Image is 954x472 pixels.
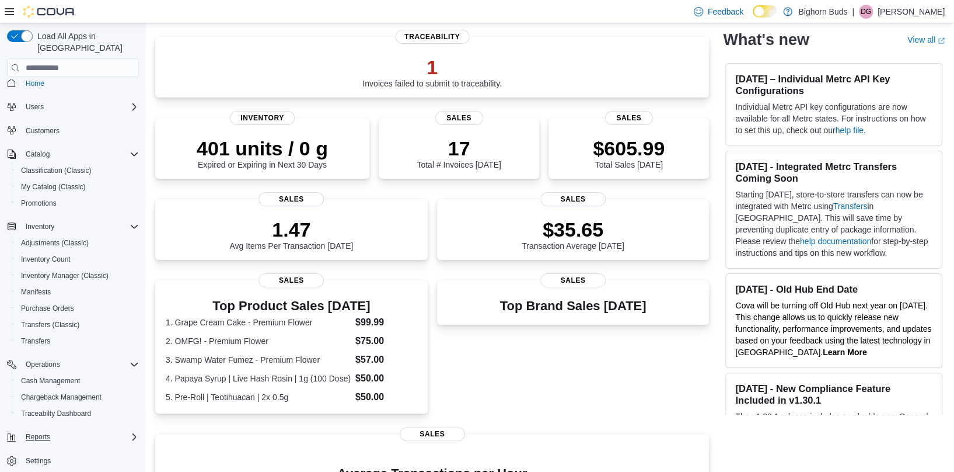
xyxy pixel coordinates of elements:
a: Customers [21,124,64,138]
dt: 4. Papaya Syrup | Live Hash Rosin | 1g (100 Dose) [166,373,351,384]
div: Invoices failed to submit to traceability. [362,55,502,88]
button: Classification (Classic) [12,162,144,179]
div: Total # Invoices [DATE] [417,137,501,169]
p: 401 units / 0 g [197,137,328,160]
a: My Catalog (Classic) [16,180,90,194]
span: Inventory Count [16,252,139,266]
a: Adjustments (Classic) [16,236,93,250]
h3: [DATE] - Integrated Metrc Transfers Coming Soon [735,161,932,184]
div: Total Sales [DATE] [593,137,665,169]
button: Users [21,100,48,114]
p: Individual Metrc API key configurations are now available for all Metrc states. For instructions ... [735,101,932,136]
button: My Catalog (Classic) [12,179,144,195]
a: Transfers [833,202,868,211]
span: Home [21,75,139,90]
button: Reports [21,430,55,444]
img: Cova [23,6,76,18]
span: DG [861,5,871,19]
span: Sales [258,192,324,206]
dd: $50.00 [355,390,417,404]
input: Dark Mode [753,5,777,18]
button: Catalog [2,146,144,162]
span: Purchase Orders [21,304,74,313]
h2: What's new [723,30,809,49]
a: Classification (Classic) [16,164,96,178]
span: Transfers (Classic) [21,320,79,329]
a: Traceabilty Dashboard [16,407,96,421]
span: Users [21,100,139,114]
a: Purchase Orders [16,301,79,315]
a: Inventory Manager (Classic) [16,269,113,283]
span: Inventory [21,220,139,234]
button: Reports [2,429,144,445]
span: My Catalog (Classic) [21,182,86,192]
button: Inventory Manager (Classic) [12,268,144,284]
span: Inventory Count [21,255,71,264]
button: Manifests [12,284,144,300]
h3: Top Product Sales [DATE] [166,299,417,313]
button: Customers [2,122,144,139]
span: Users [26,102,44,112]
dt: 2. OMFG! - Premium Flower [166,335,351,347]
p: 1 [362,55,502,79]
span: Traceability [395,30,469,44]
span: Customers [26,126,60,136]
button: Inventory [2,218,144,235]
span: Adjustments (Classic) [16,236,139,250]
span: Promotions [16,196,139,210]
span: Transfers [16,334,139,348]
a: Inventory Count [16,252,75,266]
dt: 3. Swamp Water Fumez - Premium Flower [166,354,351,366]
dt: 5. Pre-Roll | Teotihuacan | 2x 0.5g [166,391,351,403]
p: 1.47 [229,218,353,241]
span: Feedback [708,6,743,18]
span: Cova will be turning off Old Hub next year on [DATE]. This change allows us to quickly release ne... [735,301,931,357]
button: Operations [21,358,65,372]
strong: Learn More [823,348,866,357]
span: My Catalog (Classic) [16,180,139,194]
span: Home [26,79,44,88]
span: Inventory Manager (Classic) [21,271,109,280]
span: Sales [435,111,483,125]
div: Transaction Average [DATE] [522,218,624,251]
span: Cash Management [21,376,80,386]
p: 17 [417,137,501,160]
button: Catalog [21,147,54,161]
div: Expired or Expiring in Next 30 Days [197,137,328,169]
span: Transfers (Classic) [16,318,139,332]
a: View allExternal link [907,35,945,44]
a: Promotions [16,196,61,210]
h3: [DATE] – Individual Metrc API Key Configurations [735,73,932,96]
button: Settings [2,452,144,469]
span: Promotions [21,199,57,208]
span: Manifests [16,285,139,299]
a: Cash Management [16,374,85,388]
span: Inventory [26,222,54,231]
div: Darian Gregory [859,5,873,19]
dd: $75.00 [355,334,417,348]
span: Sales [540,192,606,206]
span: Chargeback Management [21,393,102,402]
a: help file [836,126,864,135]
span: Chargeback Management [16,390,139,404]
button: Home [2,74,144,91]
div: Avg Items Per Transaction [DATE] [229,218,353,251]
button: Cash Management [12,373,144,389]
span: Catalog [21,147,139,161]
a: Manifests [16,285,55,299]
button: Chargeback Management [12,389,144,405]
a: help documentation [800,237,871,246]
span: Classification (Classic) [21,166,92,175]
button: Purchase Orders [12,300,144,317]
p: $605.99 [593,137,665,160]
span: Settings [21,453,139,468]
span: Traceabilty Dashboard [16,407,139,421]
span: Inventory [230,111,294,125]
a: Transfers [16,334,55,348]
p: Starting [DATE], store-to-store transfers can now be integrated with Metrc using in [GEOGRAPHIC_D... [735,189,932,259]
a: Home [21,77,49,91]
button: Transfers (Classic) [12,317,144,333]
dd: $57.00 [355,353,417,367]
button: Inventory [21,220,59,234]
